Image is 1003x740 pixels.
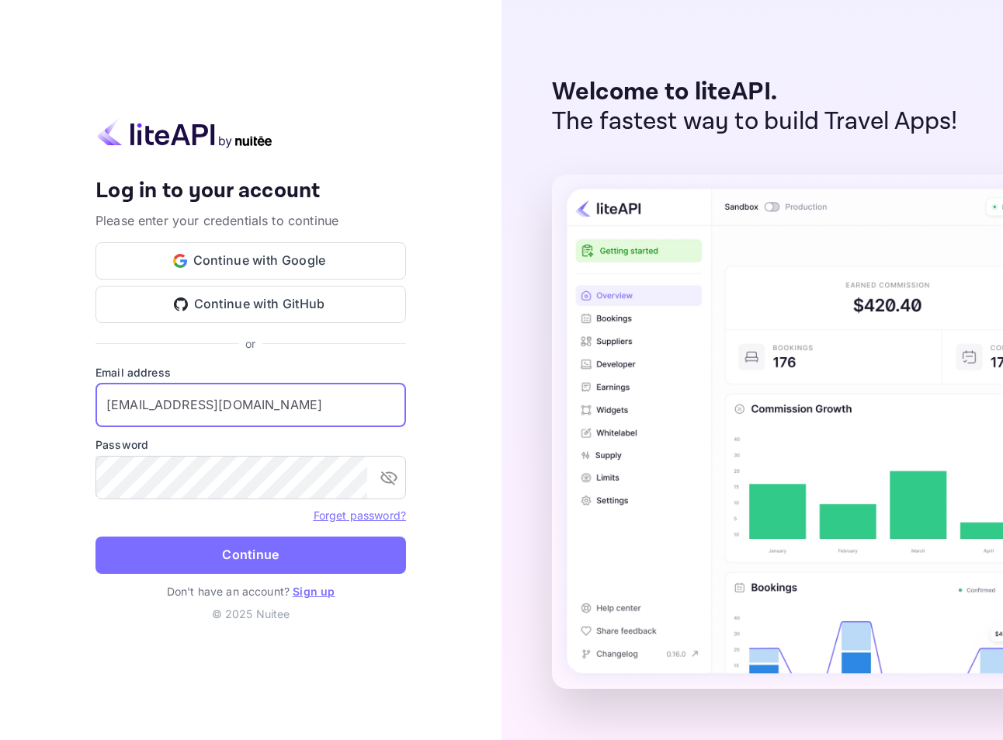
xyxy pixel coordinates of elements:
button: toggle password visibility [373,462,404,493]
p: © 2025 Nuitee [95,606,406,622]
h4: Log in to your account [95,178,406,205]
p: Please enter your credentials to continue [95,211,406,230]
a: Sign up [293,585,335,598]
button: Continue with Google [95,242,406,280]
input: Enter your email address [95,384,406,427]
p: Welcome to liteAPI. [552,78,958,107]
button: Continue with GitHub [95,286,406,323]
label: Password [95,436,406,453]
img: liteapi [95,118,274,148]
p: Don't have an account? [95,583,406,599]
label: Email address [95,364,406,380]
a: Forget password? [314,507,406,523]
p: or [245,335,255,352]
a: Forget password? [314,509,406,522]
button: Continue [95,537,406,574]
p: The fastest way to build Travel Apps! [552,107,958,137]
